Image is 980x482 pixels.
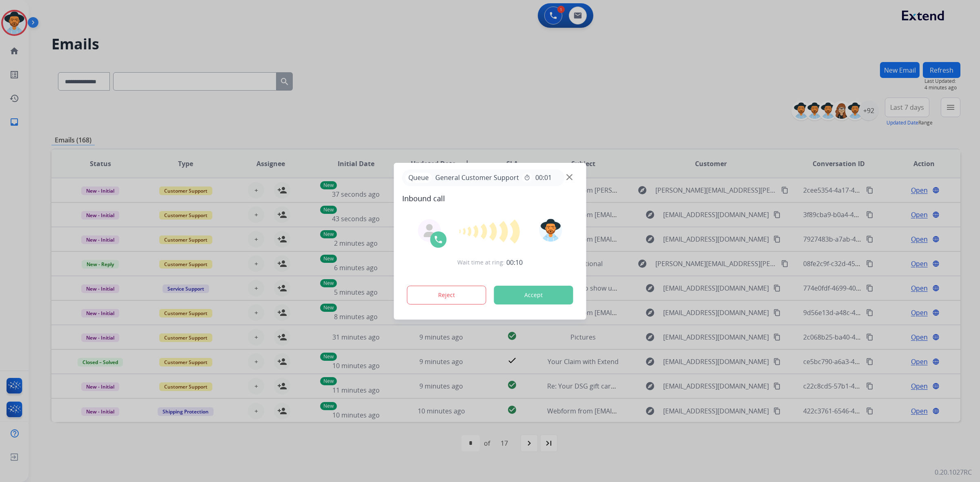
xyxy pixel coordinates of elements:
[524,174,530,181] mat-icon: timer
[566,174,572,180] img: close-button
[423,224,436,237] img: agent-avatar
[535,173,552,182] span: 00:01
[434,235,443,244] img: call-icon
[407,286,486,304] button: Reject
[494,286,573,304] button: Accept
[935,467,972,477] p: 0.20.1027RC
[432,173,522,182] span: General Customer Support
[405,173,432,183] p: Queue
[539,219,562,242] img: avatar
[402,193,578,204] span: Inbound call
[457,258,505,267] span: Wait time at ring:
[506,258,523,267] span: 00:10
